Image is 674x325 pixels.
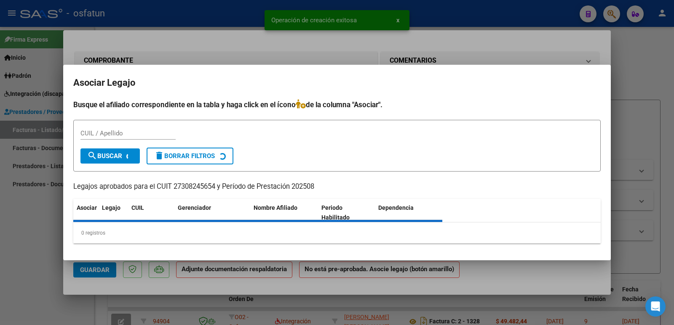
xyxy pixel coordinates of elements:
datatable-header-cell: CUIL [128,199,174,227]
datatable-header-cell: Periodo Habilitado [318,199,375,227]
datatable-header-cell: Nombre Afiliado [250,199,318,227]
div: 0 registros [73,222,601,243]
h4: Busque el afiliado correspondiente en la tabla y haga click en el ícono de la columna "Asociar". [73,99,601,110]
datatable-header-cell: Dependencia [375,199,443,227]
span: Nombre Afiliado [254,204,297,211]
span: Asociar [77,204,97,211]
button: Borrar Filtros [147,148,233,164]
span: Gerenciador [178,204,211,211]
span: Periodo Habilitado [321,204,350,221]
mat-icon: delete [154,151,164,161]
datatable-header-cell: Gerenciador [174,199,250,227]
datatable-header-cell: Legajo [99,199,128,227]
mat-icon: search [87,151,97,161]
span: CUIL [131,204,144,211]
span: Legajo [102,204,120,211]
datatable-header-cell: Asociar [73,199,99,227]
span: Dependencia [378,204,414,211]
p: Legajos aprobados para el CUIT 27308245654 y Período de Prestación 202508 [73,182,601,192]
div: Open Intercom Messenger [645,296,666,317]
span: Buscar [87,152,122,160]
button: Buscar [80,148,140,164]
h2: Asociar Legajo [73,75,601,91]
span: Borrar Filtros [154,152,215,160]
